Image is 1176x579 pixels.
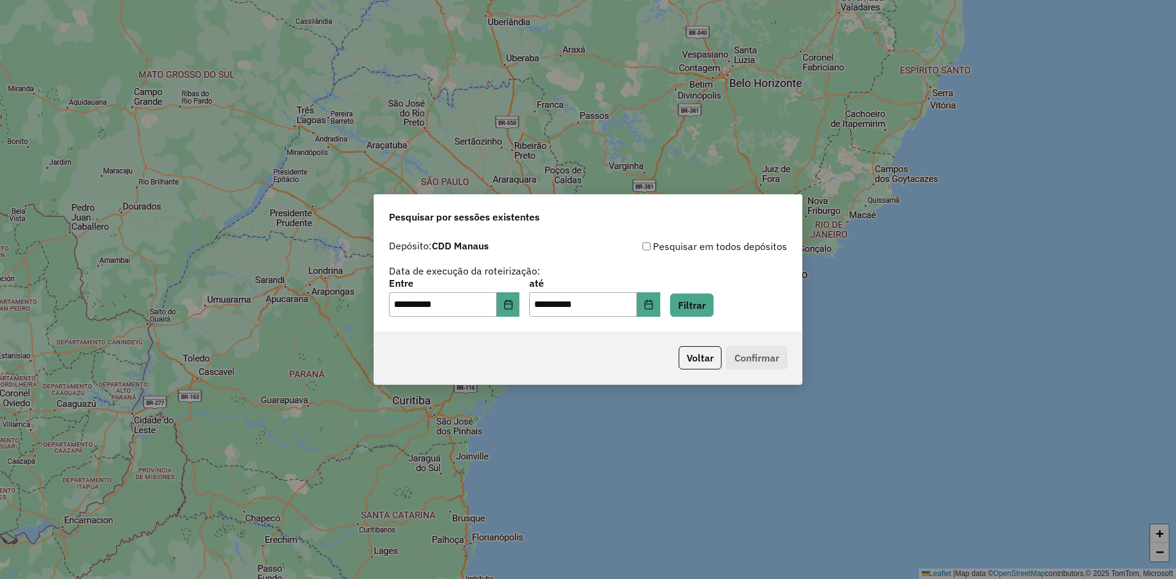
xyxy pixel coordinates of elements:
button: Choose Date [637,292,660,317]
button: Choose Date [497,292,520,317]
div: Pesquisar em todos depósitos [588,239,787,254]
label: até [529,276,660,290]
button: Filtrar [670,293,714,317]
label: Data de execução da roteirização: [389,263,540,278]
button: Voltar [679,346,722,369]
span: Pesquisar por sessões existentes [389,210,540,224]
label: Depósito: [389,238,489,253]
label: Entre [389,276,519,290]
strong: CDD Manaus [432,240,489,252]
